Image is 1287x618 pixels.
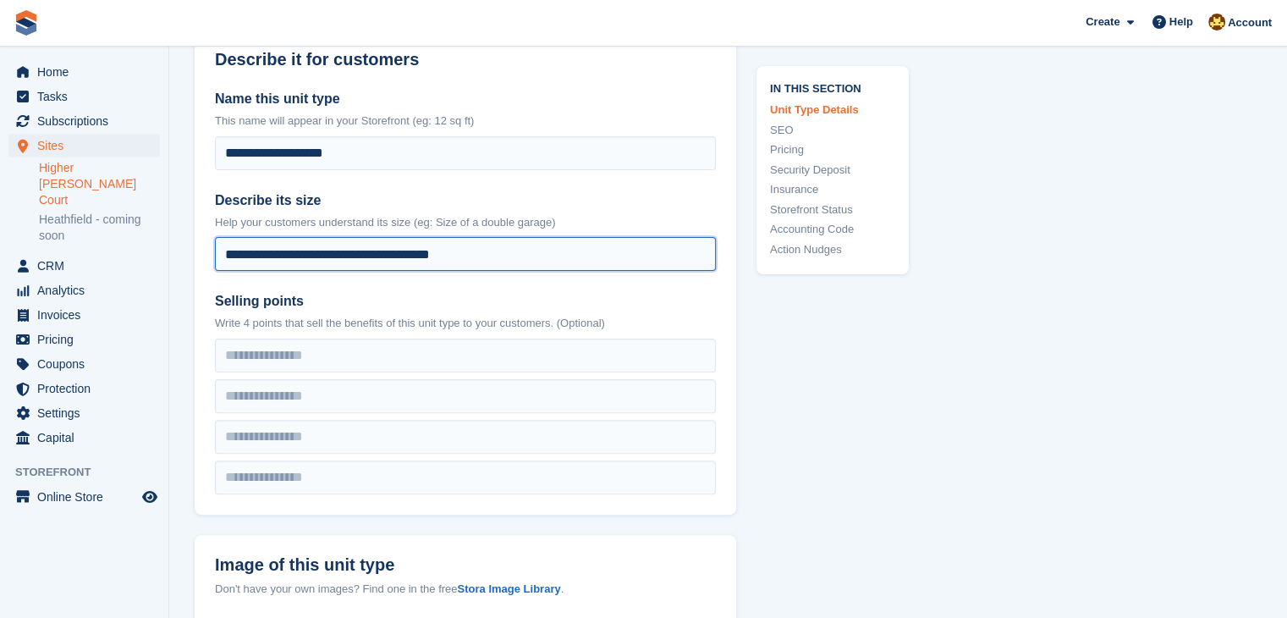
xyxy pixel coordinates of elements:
span: Pricing [37,328,139,351]
a: menu [8,109,160,133]
span: Capital [37,426,139,450]
a: Security Deposit [770,162,895,179]
a: menu [8,303,160,327]
span: Analytics [37,279,139,302]
span: Account [1228,14,1272,31]
span: Subscriptions [37,109,139,133]
label: Selling points [215,291,716,312]
a: Insurance [770,182,895,199]
a: Stora Image Library [457,582,560,595]
a: menu [8,254,160,278]
span: Settings [37,401,139,425]
span: In this section [770,80,895,96]
span: Online Store [37,485,139,509]
a: Unit Type Details [770,102,895,119]
a: Heathfield - coming soon [39,212,160,244]
img: stora-icon-8386f47178a22dfd0bd8f6a31ec36ba5ce8667c1dd55bd0f319d3a0aa187defe.svg [14,10,39,36]
span: Protection [37,377,139,400]
label: Name this unit type [215,89,716,109]
p: Help your customers understand its size (eg: Size of a double garage) [215,214,716,231]
a: menu [8,279,160,302]
span: Storefront [15,464,168,481]
a: menu [8,85,160,108]
span: Sites [37,134,139,157]
div: Don't have your own images? Find one in the free . [215,581,716,598]
a: menu [8,377,160,400]
label: Describe its size [215,190,716,211]
a: menu [8,485,160,509]
a: Preview store [140,487,160,507]
h2: Describe it for customers [215,50,716,69]
a: menu [8,134,160,157]
a: SEO [770,122,895,139]
a: menu [8,426,160,450]
span: CRM [37,254,139,278]
a: menu [8,352,160,376]
span: Tasks [37,85,139,108]
a: Pricing [770,142,895,159]
span: Home [37,60,139,84]
img: Damian Pope [1208,14,1225,30]
span: Coupons [37,352,139,376]
span: Create [1086,14,1119,30]
a: Storefront Status [770,201,895,218]
a: menu [8,60,160,84]
a: Higher [PERSON_NAME] Court [39,160,160,208]
a: Action Nudges [770,241,895,258]
label: Image of this unit type [215,555,716,575]
p: This name will appear in your Storefront (eg: 12 sq ft) [215,113,716,130]
a: menu [8,401,160,425]
span: Help [1169,14,1193,30]
span: Invoices [37,303,139,327]
a: Accounting Code [770,222,895,239]
p: Write 4 points that sell the benefits of this unit type to your customers. (Optional) [215,315,716,332]
a: menu [8,328,160,351]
